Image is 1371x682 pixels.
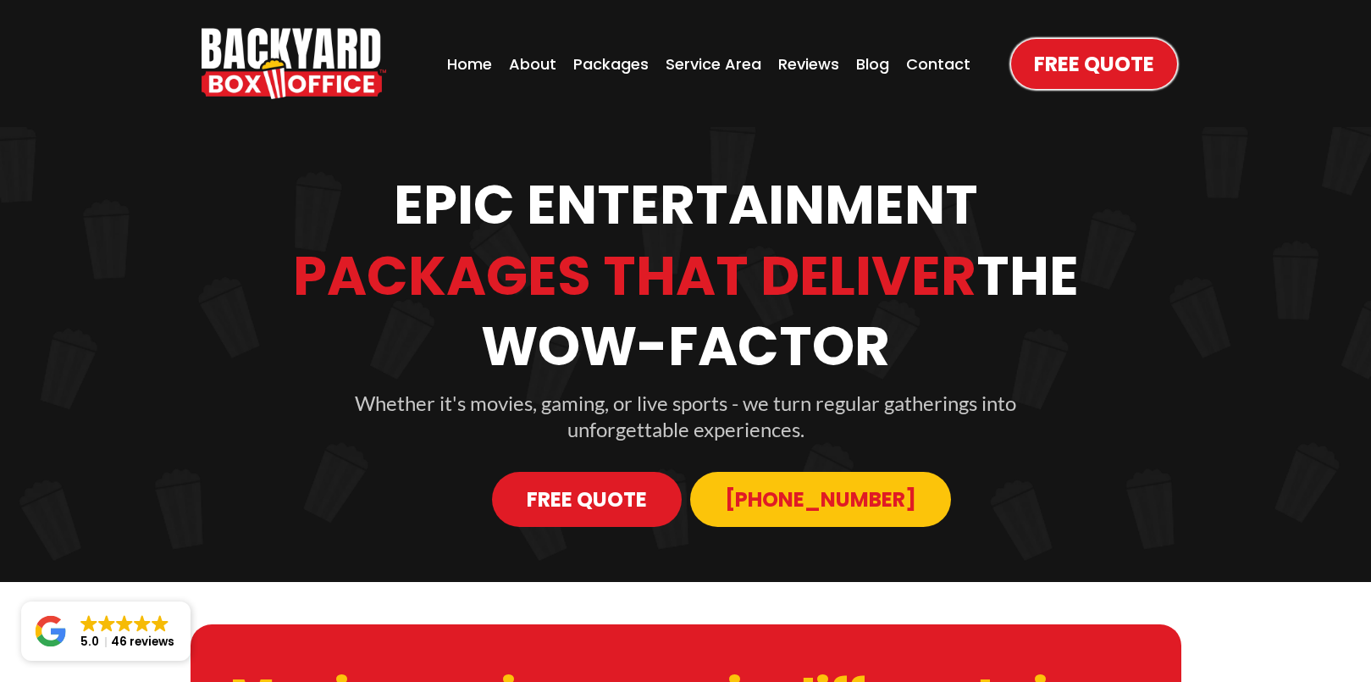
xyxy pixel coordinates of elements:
span: [PHONE_NUMBER] [725,485,916,514]
a: https://www.backyardboxoffice.com [202,28,386,99]
a: Home [442,47,497,80]
a: Packages [568,47,654,80]
p: Whether it's movies, gaming, or live sports - we turn regular gatherings into [195,390,1177,416]
a: 913-214-1202 [690,472,951,527]
a: Free Quote [1011,39,1177,89]
span: Free Quote [527,485,647,514]
a: Free Quote [492,472,682,527]
a: Close GoogleGoogleGoogleGoogleGoogle 5.046 reviews [21,602,191,661]
a: About [504,47,561,80]
a: Reviews [773,47,844,80]
strong: Packages That Deliver [293,238,976,313]
a: Service Area [661,47,766,80]
h1: Epic Entertainment [195,169,1177,240]
a: Contact [901,47,976,80]
a: Blog [851,47,894,80]
p: unforgettable experiences. [195,416,1177,442]
h1: The Wow-Factor [195,241,1177,381]
img: Backyard Box Office [202,28,386,99]
span: Free Quote [1034,49,1154,79]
